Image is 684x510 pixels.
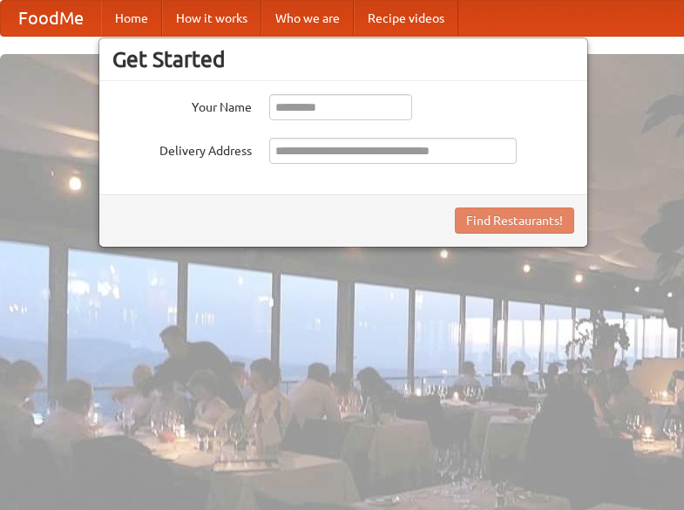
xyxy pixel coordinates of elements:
[112,46,574,72] h3: Get Started
[112,94,252,116] label: Your Name
[101,1,162,36] a: Home
[112,138,252,160] label: Delivery Address
[162,1,261,36] a: How it works
[261,1,354,36] a: Who we are
[1,1,101,36] a: FoodMe
[455,207,574,234] button: Find Restaurants!
[354,1,458,36] a: Recipe videos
